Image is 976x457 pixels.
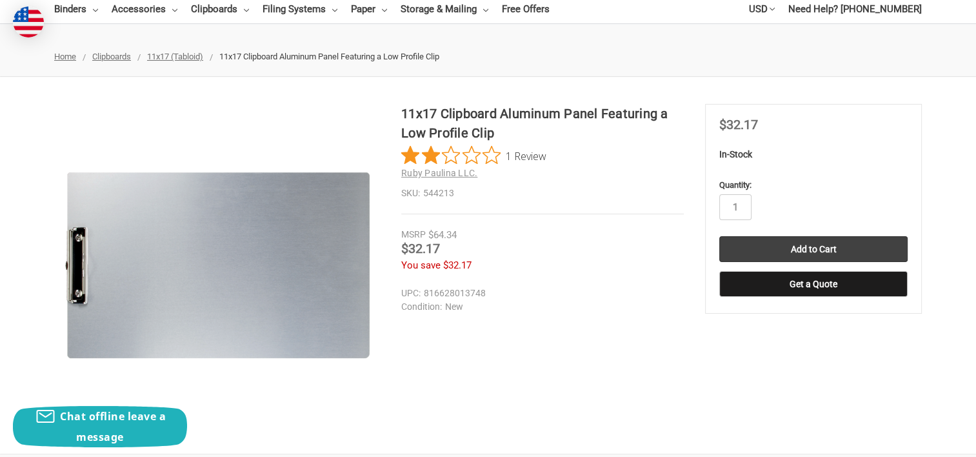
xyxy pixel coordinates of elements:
[401,287,678,300] dd: 816628013748
[13,406,187,447] button: Chat offline leave a message
[60,409,166,444] span: Chat offline leave a message
[401,146,546,165] button: Rated 2 out of 5 stars from 1 reviews. Jump to reviews.
[54,52,76,61] a: Home
[719,148,908,161] p: In-Stock
[147,52,203,61] a: 11x17 (Tabloid)
[428,229,457,241] span: $64.34
[401,300,678,314] dd: New
[719,271,908,297] button: Get a Quote
[401,168,477,178] a: Ruby Paulina LLC.
[401,187,420,200] dt: SKU:
[443,259,472,271] span: $32.17
[719,236,908,262] input: Add to Cart
[401,104,684,143] h1: 11x17 Clipboard Aluminum Panel Featuring a Low Profile Clip
[56,104,379,427] img: 11x17 Clipboard Aluminum Panel Featuring a Low Profile Clip
[719,179,908,192] label: Quantity:
[401,241,440,256] span: $32.17
[401,187,684,200] dd: 544213
[219,52,439,61] span: 11x17 Clipboard Aluminum Panel Featuring a Low Profile Clip
[92,52,131,61] a: Clipboards
[13,6,44,37] img: duty and tax information for United States
[401,287,421,300] dt: UPC:
[401,228,426,241] div: MSRP
[401,259,441,271] span: You save
[719,117,758,132] span: $32.17
[401,300,442,314] dt: Condition:
[506,146,546,165] span: 1 Review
